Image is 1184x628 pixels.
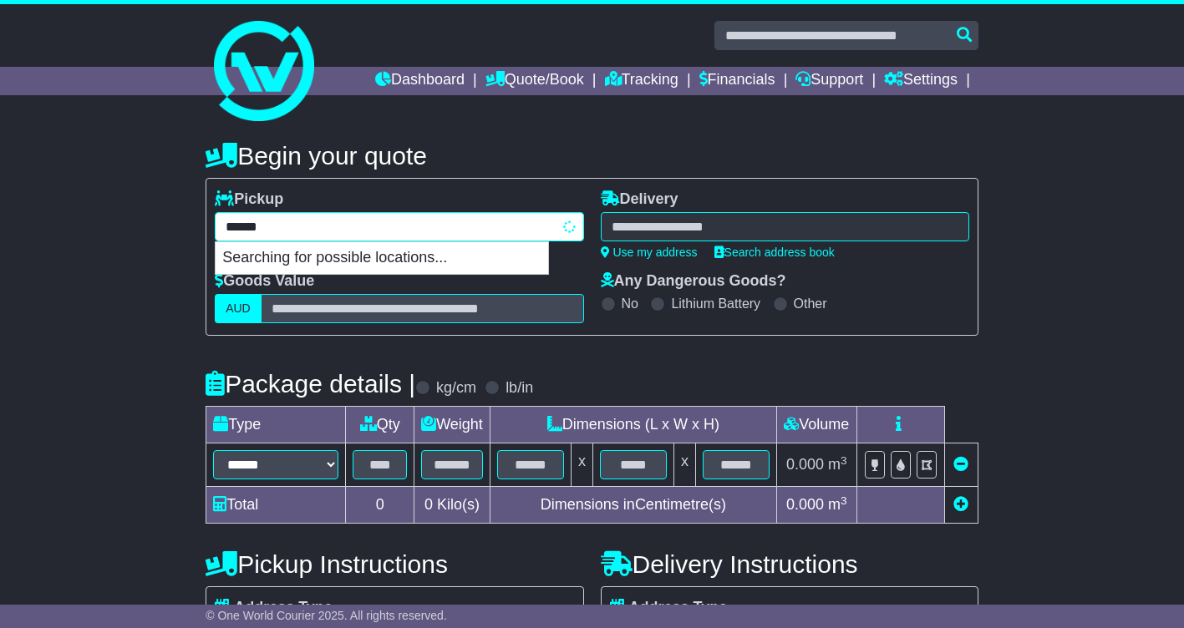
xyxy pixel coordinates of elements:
a: Remove this item [953,456,968,473]
label: Address Type [610,599,728,617]
a: Support [795,67,863,95]
td: Weight [414,407,490,443]
a: Dashboard [375,67,465,95]
label: No [622,296,638,311]
label: Delivery [601,190,678,209]
td: Total [206,487,346,524]
typeahead: Please provide city [215,212,583,241]
a: Financials [699,67,775,95]
label: Lithium Battery [671,296,760,311]
label: kg/cm [436,379,476,398]
td: Dimensions in Centimetre(s) [490,487,776,524]
label: Goods Value [215,272,314,291]
label: lb/in [506,379,533,398]
label: Other [794,296,827,311]
a: Search address book [714,246,835,259]
span: m [828,496,847,513]
a: Add new item [953,496,968,513]
a: Settings [884,67,958,95]
span: 0.000 [786,496,824,513]
td: Volume [776,407,856,443]
label: AUD [215,294,262,323]
span: m [828,456,847,473]
td: x [571,443,592,487]
label: Pickup [215,190,283,209]
h4: Delivery Instructions [601,550,978,578]
td: Qty [346,407,414,443]
td: Dimensions (L x W x H) [490,407,776,443]
span: 0 [424,496,433,513]
a: Use my address [601,246,698,259]
h4: Pickup Instructions [206,550,583,578]
label: Any Dangerous Goods? [601,272,786,291]
p: Searching for possible locations... [216,242,548,274]
span: © One World Courier 2025. All rights reserved. [206,609,447,622]
span: 0.000 [786,456,824,473]
a: Quote/Book [485,67,584,95]
h4: Begin your quote [206,142,978,170]
td: x [673,443,695,487]
sup: 3 [841,454,847,467]
h4: Package details | [206,370,415,398]
label: Address Type [215,599,333,617]
td: 0 [346,487,414,524]
td: Type [206,407,346,443]
td: Kilo(s) [414,487,490,524]
sup: 3 [841,494,847,507]
a: Tracking [605,67,678,95]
